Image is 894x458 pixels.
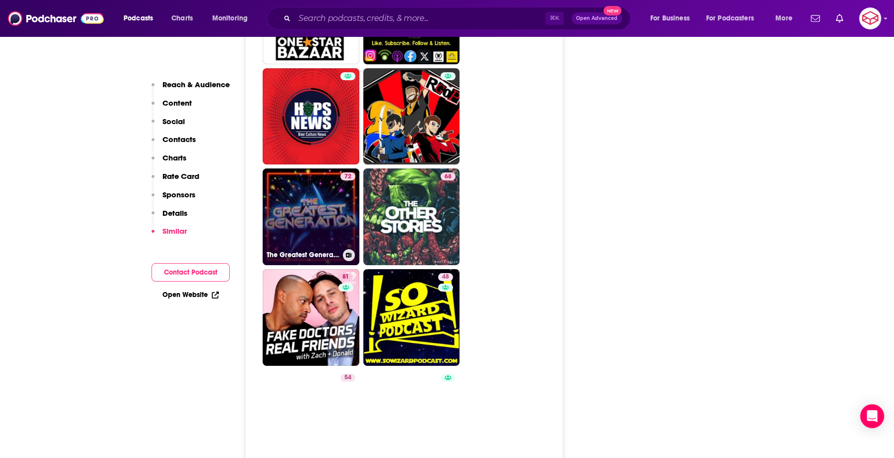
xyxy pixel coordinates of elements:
[162,190,195,199] p: Sponsors
[151,153,186,171] button: Charts
[151,117,185,135] button: Social
[441,172,455,180] a: 68
[859,7,881,29] button: Show profile menu
[438,273,453,281] a: 48
[162,171,199,181] p: Rate Card
[151,263,230,282] button: Contact Podcast
[162,291,219,299] a: Open Website
[151,80,230,98] button: Reach & Audience
[650,11,690,25] span: For Business
[267,251,339,259] h3: The Greatest Generation
[572,12,622,24] button: Open AdvancedNew
[295,10,545,26] input: Search podcasts, credits, & more...
[162,208,187,218] p: Details
[706,11,754,25] span: For Podcasters
[344,373,351,383] span: 54
[8,9,104,28] img: Podchaser - Follow, Share and Rate Podcasts
[162,98,192,108] p: Content
[162,153,186,162] p: Charts
[643,10,702,26] button: open menu
[700,10,768,26] button: open menu
[162,135,196,144] p: Contacts
[162,226,187,236] p: Similar
[162,117,185,126] p: Social
[775,11,792,25] span: More
[165,10,199,26] a: Charts
[859,7,881,29] span: Logged in as callista
[860,404,884,428] div: Open Intercom Messenger
[151,98,192,117] button: Content
[768,10,805,26] button: open menu
[151,208,187,227] button: Details
[342,272,349,282] span: 81
[151,135,196,153] button: Contacts
[151,171,199,190] button: Rate Card
[363,269,460,366] a: 48
[363,168,460,265] a: 68
[603,6,621,15] span: New
[859,7,881,29] img: User Profile
[205,10,261,26] button: open menu
[117,10,166,26] button: open menu
[340,374,355,382] a: 54
[807,10,824,27] a: Show notifications dropdown
[263,168,359,265] a: 72The Greatest Generation
[277,7,640,30] div: Search podcasts, credits, & more...
[445,172,451,182] span: 68
[151,226,187,245] button: Similar
[263,269,359,366] a: 81
[151,190,195,208] button: Sponsors
[212,11,248,25] span: Monitoring
[344,172,351,182] span: 72
[545,12,564,25] span: ⌘ K
[442,272,449,282] span: 48
[171,11,193,25] span: Charts
[338,273,353,281] a: 81
[832,10,847,27] a: Show notifications dropdown
[162,80,230,89] p: Reach & Audience
[124,11,153,25] span: Podcasts
[340,172,355,180] a: 72
[576,16,617,21] span: Open Advanced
